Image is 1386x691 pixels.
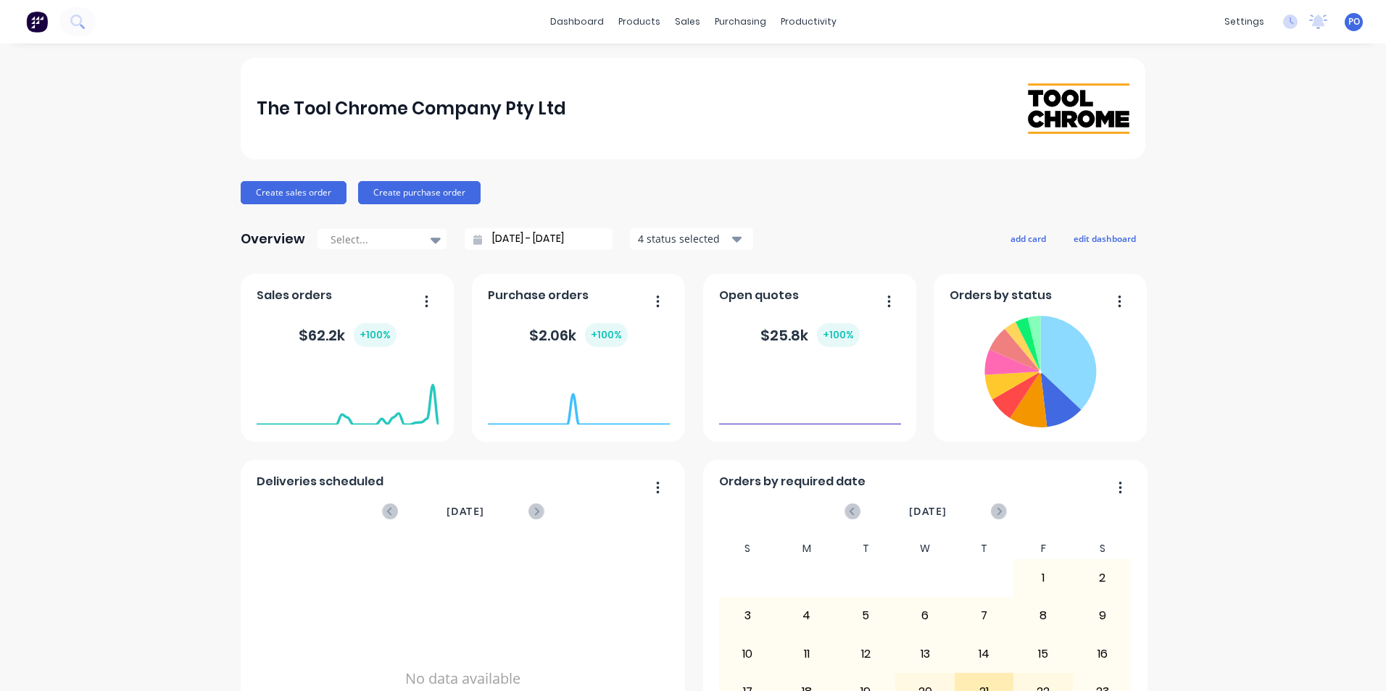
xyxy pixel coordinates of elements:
div: $ 62.2k [299,323,397,347]
div: S [718,538,778,559]
div: $ 25.8k [760,323,860,347]
button: 4 status selected [630,228,753,250]
div: products [611,11,668,33]
div: T [955,538,1014,559]
div: 3 [719,598,777,634]
a: dashboard [543,11,611,33]
button: Create sales order [241,181,346,204]
div: The Tool Chrome Company Pty Ltd [257,94,566,123]
button: edit dashboard [1064,229,1145,248]
div: + 100 % [585,323,628,347]
div: 14 [955,636,1013,672]
div: 16 [1074,636,1132,672]
div: S [1073,538,1132,559]
div: + 100 % [354,323,397,347]
div: 9 [1074,598,1132,634]
button: add card [1001,229,1055,248]
div: + 100 % [817,323,860,347]
div: settings [1217,11,1271,33]
div: T [837,538,896,559]
span: Open quotes [719,287,799,304]
img: Factory [26,11,48,33]
img: The Tool Chrome Company Pty Ltd [1028,83,1129,133]
div: 15 [1014,636,1072,672]
div: 4 status selected [638,231,729,246]
div: Overview [241,225,305,254]
div: 12 [837,636,895,672]
div: 4 [778,598,836,634]
div: 5 [837,598,895,634]
div: purchasing [707,11,773,33]
div: W [895,538,955,559]
div: M [777,538,837,559]
span: PO [1348,15,1360,28]
button: Create purchase order [358,181,481,204]
span: Purchase orders [488,287,589,304]
div: 13 [896,636,954,672]
div: 11 [778,636,836,672]
span: [DATE] [909,503,947,519]
div: $ 2.06k [529,323,628,347]
span: Orders by status [950,287,1052,304]
div: sales [668,11,707,33]
div: 8 [1014,598,1072,634]
span: [DATE] [447,503,484,519]
div: 10 [719,636,777,672]
div: 7 [955,598,1013,634]
div: productivity [773,11,844,33]
div: 6 [896,598,954,634]
div: 1 [1014,560,1072,596]
div: F [1013,538,1073,559]
div: 2 [1074,560,1132,596]
span: Sales orders [257,287,332,304]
